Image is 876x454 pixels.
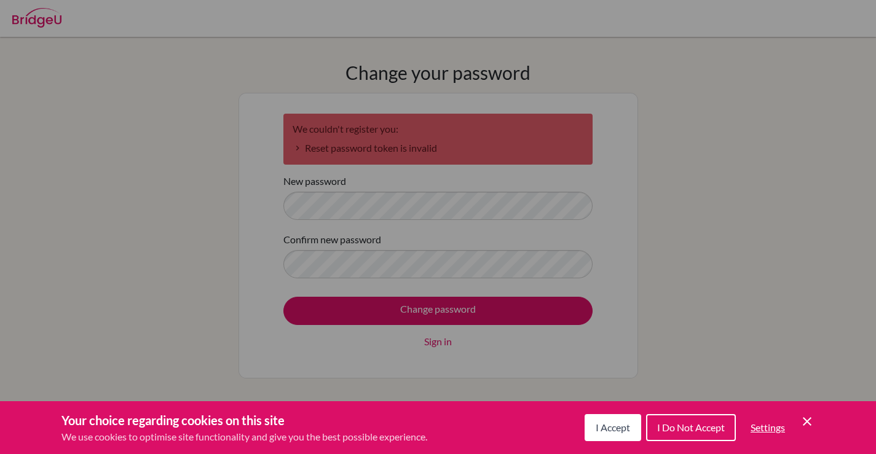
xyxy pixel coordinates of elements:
[800,414,815,429] button: Save and close
[741,415,795,440] button: Settings
[646,414,736,441] button: I Do Not Accept
[61,429,427,444] p: We use cookies to optimise site functionality and give you the best possible experience.
[585,414,641,441] button: I Accept
[596,421,630,433] span: I Accept
[657,421,725,433] span: I Do Not Accept
[61,411,427,429] h3: Your choice regarding cookies on this site
[751,421,785,433] span: Settings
